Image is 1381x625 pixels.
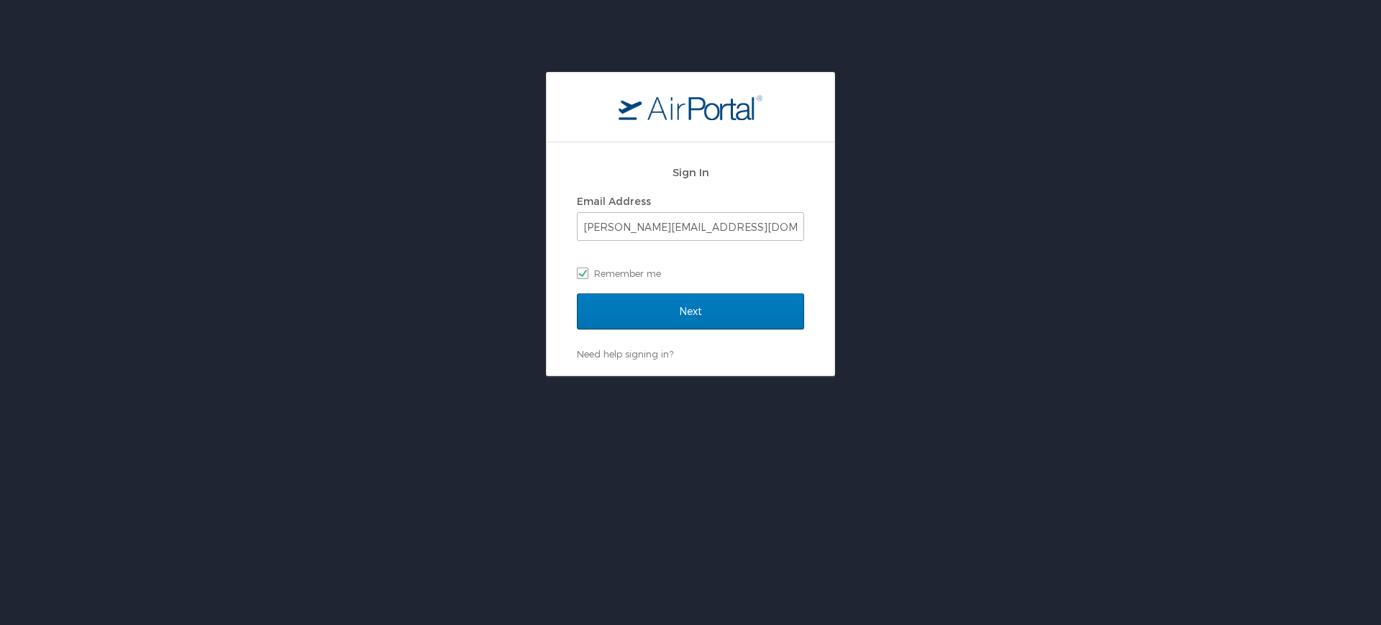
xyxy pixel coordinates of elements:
[577,164,804,181] h2: Sign In
[577,195,651,207] label: Email Address
[577,293,804,329] input: Next
[577,348,673,360] a: Need help signing in?
[619,94,762,120] img: logo
[577,263,804,284] label: Remember me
